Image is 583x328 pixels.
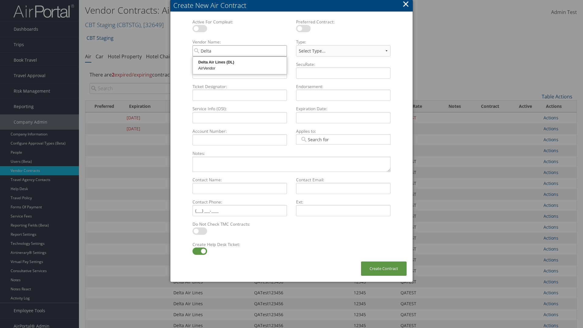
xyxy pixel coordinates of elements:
label: Account Number: [190,128,289,134]
label: Do Not Check TMC Contracts: [190,221,289,227]
div: AirVendor [194,65,286,71]
label: Ext: [294,199,393,205]
input: Expiration Date: [296,112,390,123]
label: Service Info (OSI): [190,106,289,112]
div: Delta Air Lines (DL) [194,59,286,65]
input: Service Info (OSI): [193,112,287,123]
button: Create Contract [361,261,407,276]
label: Create Help Desk Ticket: [190,241,289,248]
input: Vendor Name: [193,45,287,56]
label: Active For Compleat: [190,19,289,25]
label: Tour Code: [190,61,289,67]
label: SecuRate: [294,61,393,67]
input: SecuRate: [296,67,390,79]
label: Applies to: [294,128,393,134]
input: Ext: [296,205,390,216]
label: Endorsement: [294,84,393,90]
label: Ticket Designator: [190,84,289,90]
label: Contact Phone: [190,199,289,205]
label: Type: [294,39,393,45]
label: Expiration Date: [294,106,393,112]
label: Vendor Name: [190,39,289,45]
input: Applies to: [300,136,334,142]
input: Account Number: [193,134,287,145]
input: Contact Name: [193,183,287,194]
input: Contact Email: [296,183,390,194]
input: Ticket Designator: [193,90,287,101]
label: Notes: [190,150,393,156]
label: Preferred Contract: [294,19,393,25]
textarea: Notes: [193,157,390,172]
label: Contact Email: [294,177,393,183]
select: Type: [296,45,390,56]
label: Contact Name: [190,177,289,183]
div: Create New Air Contract [173,1,413,10]
input: Endorsement: [296,90,390,101]
input: Contact Phone: [193,205,287,216]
